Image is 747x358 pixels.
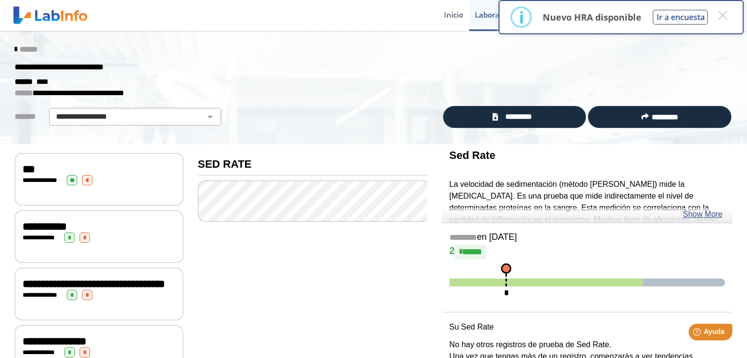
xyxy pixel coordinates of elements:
button: Ir a encuesta [653,10,708,25]
button: Close this dialog [714,6,731,24]
b: SED RATE [198,158,251,170]
h5: en [DATE] [449,232,725,243]
b: Sed Rate [449,149,496,161]
h4: 2 [449,245,725,259]
p: Su Sed Rate [449,321,725,333]
a: Show More [683,208,722,220]
iframe: Help widget launcher [660,320,736,347]
div: i [519,8,524,26]
p: Nuevo HRA disponible [542,11,641,23]
p: La velocidad de sedimentación (método [PERSON_NAME]) mide la [MEDICAL_DATA]. Es una prueba que mi... [449,179,725,249]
